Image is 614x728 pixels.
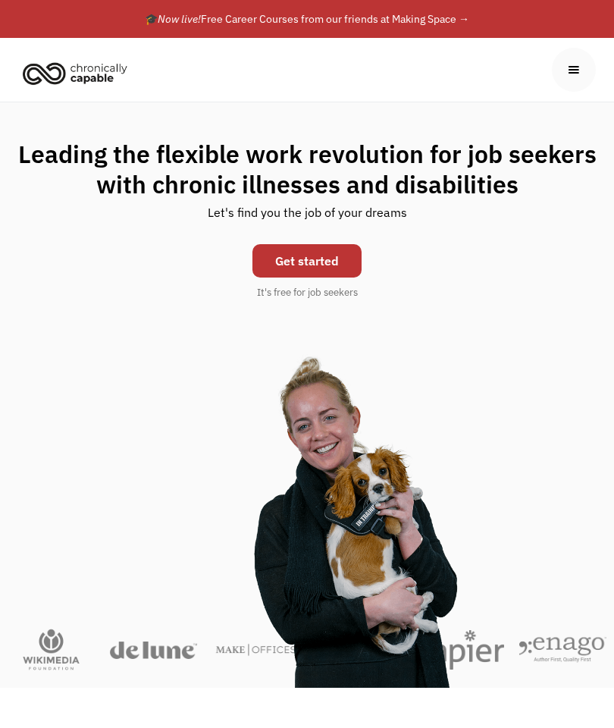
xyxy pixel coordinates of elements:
[18,56,139,89] a: home
[252,244,362,278] a: Get started
[145,10,469,28] div: 🎓 Free Career Courses from our friends at Making Space →
[18,56,132,89] img: Chronically Capable logo
[552,48,596,92] div: menu
[158,12,201,26] em: Now live!
[257,285,358,300] div: It's free for job seekers
[208,199,407,237] div: Let's find you the job of your dreams
[15,139,599,199] h1: Leading the flexible work revolution for job seekers with chronic illnesses and disabilities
